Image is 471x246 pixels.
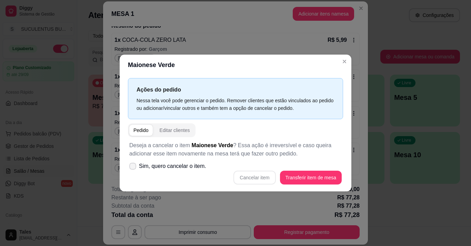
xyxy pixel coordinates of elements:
[339,56,350,67] button: Close
[137,97,334,112] div: Nessa tela você pode gerenciar o pedido. Remover clientes que estão vinculados ao pedido ou adici...
[280,171,342,184] button: Transferir item de mesa
[120,55,351,75] header: Maionese Verde
[192,142,233,148] span: Maionese Verde
[139,162,206,170] span: Sim, quero cancelar o item.
[160,127,190,134] div: Editar clientes
[129,141,342,158] p: Deseja a cancelar o item ? Essa ação é irreversível e caso queira adicionar esse item novamente n...
[137,85,334,94] p: Ações do pedido
[133,127,149,134] div: Pedido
